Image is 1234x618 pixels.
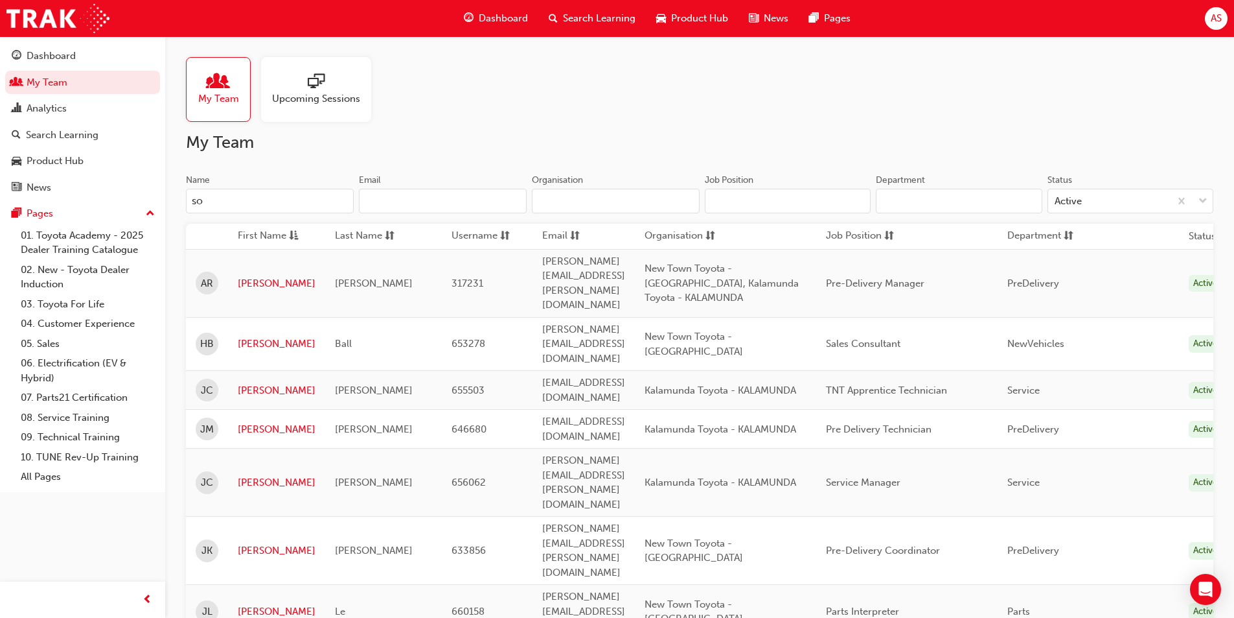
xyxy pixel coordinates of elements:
span: down-icon [1198,193,1207,210]
div: Active [1189,335,1222,353]
a: Search Learning [5,123,160,147]
span: Pre-Delivery Coordinator [826,545,940,556]
a: Product Hub [5,149,160,173]
span: guage-icon [12,51,21,62]
span: New Town Toyota - [GEOGRAPHIC_DATA] [645,538,743,564]
span: [EMAIL_ADDRESS][DOMAIN_NAME] [542,416,625,442]
span: car-icon [656,10,666,27]
div: Active [1189,542,1222,560]
span: 646680 [451,423,486,435]
span: sorting-icon [705,228,715,244]
span: [PERSON_NAME] [335,545,413,556]
span: [PERSON_NAME] [335,278,413,289]
span: Last Name [335,228,382,244]
a: Trak [6,4,109,33]
span: Search Learning [563,11,635,26]
div: Active [1055,194,1082,209]
span: [PERSON_NAME][EMAIL_ADDRESS][PERSON_NAME][DOMAIN_NAME] [542,455,625,510]
div: Department [876,174,925,187]
a: 10. TUNE Rev-Up Training [16,447,160,468]
span: 656062 [451,477,486,488]
div: Email [359,174,381,187]
button: DashboardMy TeamAnalyticsSearch LearningProduct HubNews [5,42,160,202]
a: Dashboard [5,44,160,68]
input: Department [876,189,1042,213]
span: 653278 [451,338,485,350]
span: Le [335,606,345,617]
a: 08. Service Training [16,408,160,428]
button: Pages [5,202,160,226]
a: car-iconProduct Hub [646,5,738,32]
span: [PERSON_NAME][EMAIL_ADDRESS][PERSON_NAME][DOMAIN_NAME] [542,523,625,578]
span: 655503 [451,385,485,396]
span: people-icon [12,77,21,89]
input: Organisation [532,189,700,213]
div: Dashboard [27,49,76,64]
span: search-icon [12,130,21,141]
span: up-icon [146,206,155,222]
span: sessionType_ONLINE_URL-icon [308,73,325,91]
span: JC [201,475,213,490]
button: Last Namesorting-icon [335,228,406,244]
span: NewVehicles [1007,338,1064,350]
div: Active [1189,275,1222,292]
div: Analytics [27,101,67,116]
span: [PERSON_NAME] [335,477,413,488]
div: Pages [27,206,53,221]
span: JC [201,383,213,398]
a: 01. Toyota Academy - 2025 Dealer Training Catalogue [16,226,160,260]
div: Product Hub [27,154,84,169]
span: Parts Interpreter [826,606,899,617]
span: Pre-Delivery Manager [826,278,924,289]
span: sorting-icon [385,228,394,244]
span: PreDelivery [1007,278,1059,289]
div: Search Learning [26,128,98,143]
span: guage-icon [464,10,474,27]
h2: My Team [186,132,1213,153]
a: Analytics [5,97,160,121]
span: people-icon [210,73,227,91]
span: car-icon [12,156,21,167]
span: sorting-icon [884,228,894,244]
span: 317231 [451,278,483,289]
span: Service [1007,477,1040,488]
span: JM [200,422,214,437]
span: Dashboard [479,11,528,26]
span: First Name [238,228,286,244]
span: Upcoming Sessions [272,91,360,106]
span: Service [1007,385,1040,396]
a: search-iconSearch Learning [538,5,646,32]
span: [EMAIL_ADDRESS][DOMAIN_NAME] [542,377,625,403]
input: Name [186,189,354,213]
a: 09. Technical Training [16,427,160,447]
span: HB [200,337,214,351]
span: Username [451,228,497,244]
span: Job Position [826,228,882,244]
button: Organisationsorting-icon [645,228,716,244]
span: news-icon [749,10,759,27]
a: [PERSON_NAME] [238,422,315,437]
span: asc-icon [289,228,299,244]
a: All Pages [16,467,160,487]
span: chart-icon [12,103,21,115]
a: [PERSON_NAME] [238,276,315,291]
button: AS [1205,7,1228,30]
a: guage-iconDashboard [453,5,538,32]
th: Status [1189,229,1216,244]
span: Service Manager [826,477,900,488]
div: Open Intercom Messenger [1190,574,1221,605]
span: TNT Apprentice Technician [826,385,947,396]
span: PreDelivery [1007,545,1059,556]
span: search-icon [549,10,558,27]
span: Ball [335,338,352,350]
button: Usernamesorting-icon [451,228,523,244]
span: news-icon [12,182,21,194]
a: News [5,176,160,200]
a: [PERSON_NAME] [238,337,315,351]
button: Job Positionsorting-icon [826,228,897,244]
span: Kalamunda Toyota - KALAMUNDA [645,477,796,488]
div: Active [1189,421,1222,438]
a: My Team [5,71,160,95]
span: [PERSON_NAME] [335,385,413,396]
span: Email [542,228,567,244]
